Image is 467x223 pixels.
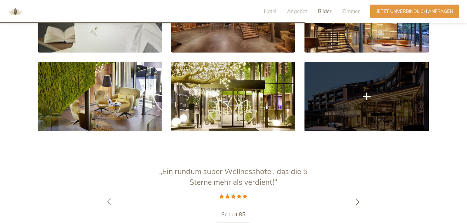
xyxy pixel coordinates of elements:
[318,8,331,15] span: Bilder
[287,8,307,15] span: Angebot
[157,211,310,218] a: Schurti85
[159,166,308,188] span: „Ein rundum super Wellnesshotel, das die 5 Sterne mehr als verdient!“
[264,8,276,15] span: Hotel
[6,2,24,21] img: AMONTI & LUNARIS Wellnessresort
[222,211,246,218] span: Schurti85
[342,8,360,15] span: Zimmer
[6,9,24,13] a: AMONTI & LUNARIS Wellnessresort
[376,8,453,15] span: Jetzt unverbindlich anfragen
